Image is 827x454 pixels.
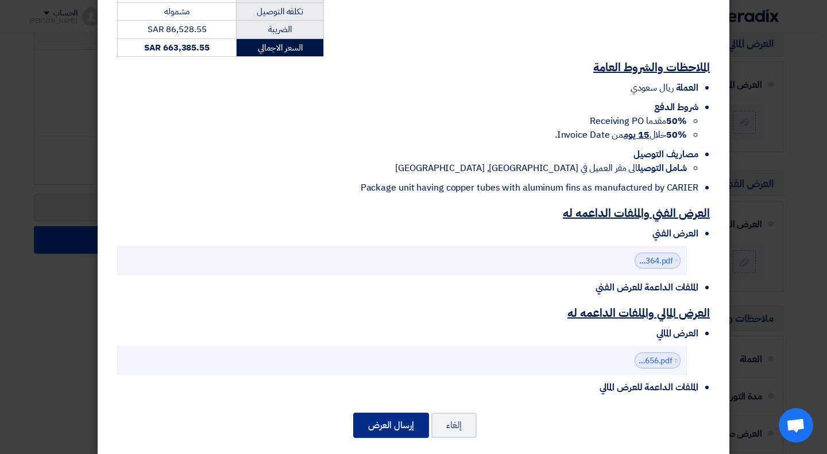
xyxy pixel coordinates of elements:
[431,413,477,438] button: إلغاء
[593,59,710,76] u: الملاحظات والشروط العامة
[596,281,698,294] span: الملفات الداعمة للعرض الفني
[117,161,687,175] li: الى مقر العميل في [GEOGRAPHIC_DATA], [GEOGRAPHIC_DATA]
[117,181,698,195] li: Package unit having copper tubes with aluminum fins as manufactured by CARIER
[633,148,698,161] span: مصاريف التوصيل
[237,38,324,57] td: السعر الاجمالي
[148,23,207,36] span: SAR 86,528.55
[624,128,649,142] u: 15 يوم
[144,41,210,54] strong: SAR 663,385.55
[652,227,698,240] span: العرض الفني
[600,381,698,394] span: الملفات الداعمة للعرض المالي
[676,81,698,95] span: العملة
[237,2,324,21] td: تكلفه التوصيل
[353,413,429,438] button: إرسال العرض
[164,5,190,18] span: مشموله
[631,81,674,95] span: ريال سعودي
[567,304,710,321] u: العرض المالي والملفات الداعمه له
[237,21,324,39] td: الضريبة
[654,100,698,114] span: شروط الدفع
[666,128,687,142] strong: 50%
[563,204,710,222] u: العرض الفني والملفات الداعمه له
[666,114,687,128] strong: 50%
[555,128,687,142] span: خلال من Invoice Date.
[637,161,687,175] strong: شامل التوصيل
[590,114,687,128] span: مقدما Receiving PO
[779,408,813,443] a: Open chat
[656,327,698,340] span: العرض المالي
